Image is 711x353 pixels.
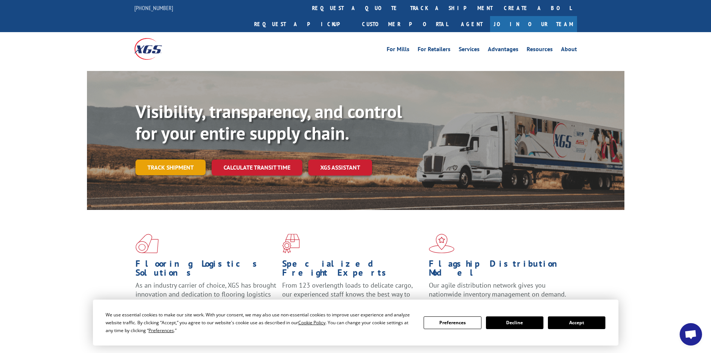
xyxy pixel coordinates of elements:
a: Agent [453,16,490,32]
a: For Mills [387,46,409,55]
p: From 123 overlength loads to delicate cargo, our experienced staff knows the best way to move you... [282,281,423,314]
b: Visibility, transparency, and control for your entire supply chain. [135,100,402,145]
span: Our agile distribution network gives you nationwide inventory management on demand. [429,281,566,298]
a: Services [459,46,480,55]
a: About [561,46,577,55]
button: Accept [548,316,605,329]
a: Track shipment [135,160,206,175]
a: Open chat [680,323,702,346]
a: Customer Portal [356,16,453,32]
a: XGS ASSISTANT [308,160,372,176]
a: Resources [527,46,553,55]
img: xgs-icon-total-supply-chain-intelligence-red [135,234,159,253]
h1: Flagship Distribution Model [429,259,570,281]
div: Cookie Consent Prompt [93,300,618,346]
h1: Specialized Freight Experts [282,259,423,281]
a: [PHONE_NUMBER] [134,4,173,12]
a: Calculate transit time [212,160,302,176]
a: Advantages [488,46,518,55]
button: Decline [486,316,543,329]
span: Preferences [149,327,174,334]
a: Join Our Team [490,16,577,32]
button: Preferences [424,316,481,329]
img: xgs-icon-flagship-distribution-model-red [429,234,455,253]
div: We use essential cookies to make our site work. With your consent, we may also use non-essential ... [106,311,415,334]
span: Cookie Policy [298,319,325,326]
span: As an industry carrier of choice, XGS has brought innovation and dedication to flooring logistics... [135,281,276,307]
img: xgs-icon-focused-on-flooring-red [282,234,300,253]
h1: Flooring Logistics Solutions [135,259,277,281]
a: For Retailers [418,46,450,55]
a: Request a pickup [249,16,356,32]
